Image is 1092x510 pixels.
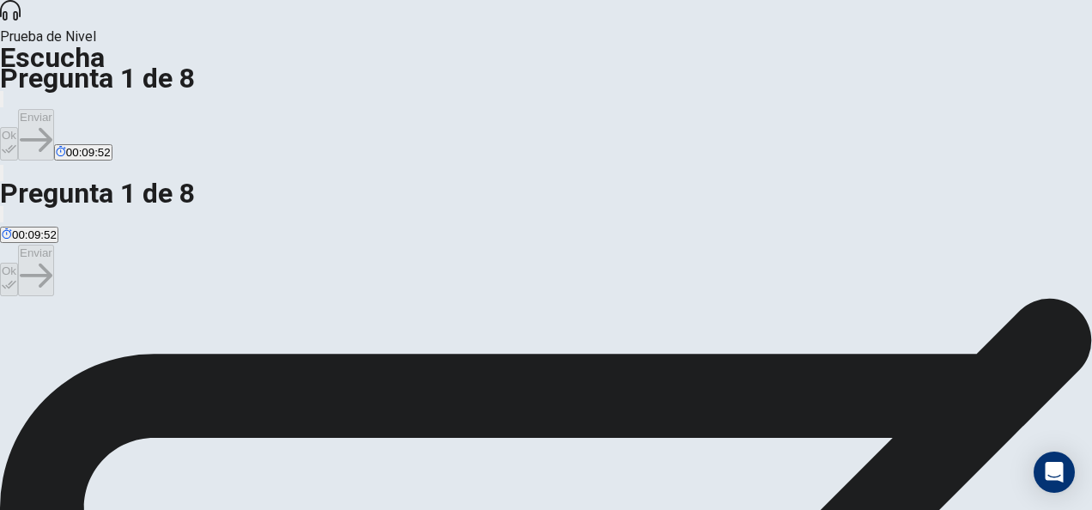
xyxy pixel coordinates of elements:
button: 00:09:52 [54,144,112,161]
span: 00:09:52 [66,146,111,159]
button: Enviar [18,245,54,296]
button: Enviar [18,109,54,161]
span: 00:09:52 [12,228,57,241]
div: Open Intercom Messenger [1034,452,1075,493]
